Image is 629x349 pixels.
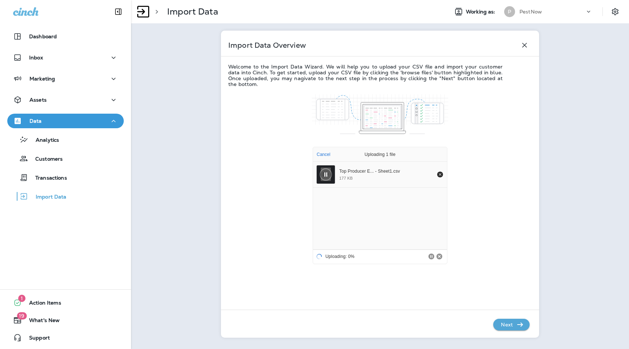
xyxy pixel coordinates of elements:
div: Uploading: 0% [325,254,355,259]
button: Pause [428,254,434,259]
p: Import Data Overview [228,42,306,48]
button: Settings [609,5,622,18]
button: Next [493,319,530,330]
p: Dashboard [29,34,57,39]
p: Marketing [29,76,55,82]
button: Dashboard [7,29,124,44]
button: Assets [7,93,124,107]
p: Inbox [29,55,43,60]
button: 19What's New [7,313,124,328]
span: Action Items [22,300,61,309]
span: 1 [18,295,25,302]
p: Data [29,118,42,124]
button: Customers [7,151,124,166]
button: Pause upload [319,168,333,181]
span: Support [22,335,50,344]
p: PestNow [519,9,542,15]
span: Working as: [466,9,497,15]
button: Import Data [7,189,124,204]
button: Cancel [314,150,332,159]
button: Marketing [7,71,124,86]
div: Top Producer Export (41) - Sheet1.csv [339,169,433,174]
button: Data [7,114,124,128]
span: 19 [17,312,27,319]
button: Inbox [7,50,124,65]
p: Welcome to the Import Data Wizard. We will help you to upload your CSV file and import your custo... [228,64,503,87]
p: Analytics [28,137,59,144]
p: Next [498,319,516,330]
p: > [152,6,158,17]
button: Cancel [436,254,442,259]
button: Support [7,330,124,345]
div: Uploading 1 file [349,147,411,162]
div: File Uploader [313,147,447,264]
button: Transactions [7,170,124,185]
div: P [504,6,515,17]
button: 1Action Items [7,295,124,310]
button: Remove file [436,170,444,179]
span: What's New [22,317,60,326]
p: Import Data [28,194,67,201]
button: Collapse Sidebar [108,4,128,19]
p: Customers [28,156,63,163]
p: Transactions [28,175,67,182]
p: Import Data [167,6,218,17]
div: Uploading [313,249,356,264]
button: Analytics [7,132,124,147]
p: Assets [29,97,47,103]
